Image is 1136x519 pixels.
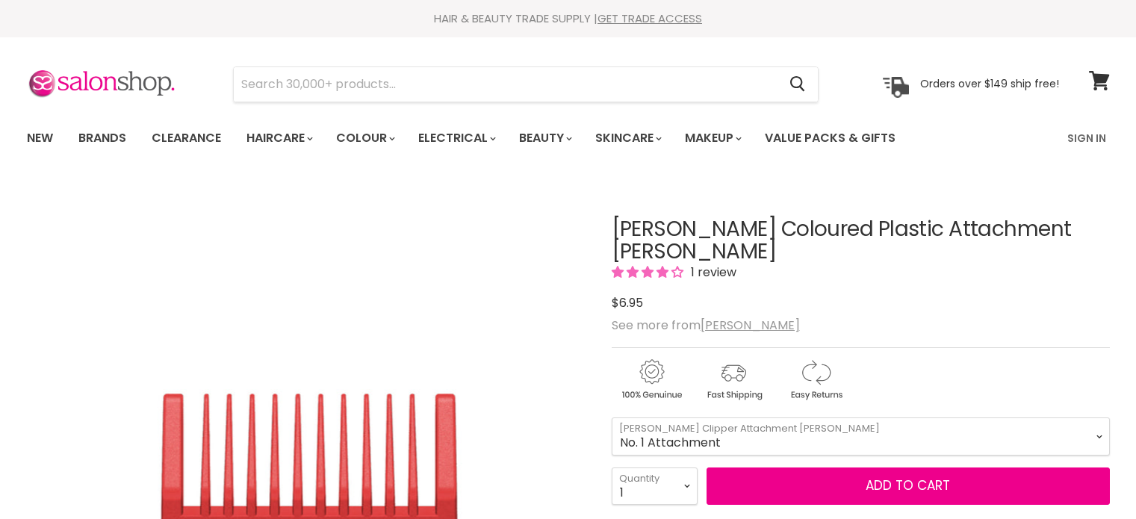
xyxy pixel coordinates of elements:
[612,317,800,334] span: See more from
[8,11,1129,26] div: HAIR & BEAUTY TRADE SUPPLY |
[674,122,751,154] a: Makeup
[612,294,643,311] span: $6.95
[612,264,686,281] span: 4.00 stars
[598,10,702,26] a: GET TRADE ACCESS
[508,122,581,154] a: Beauty
[140,122,232,154] a: Clearance
[778,67,818,102] button: Search
[694,357,773,403] img: shipping.gif
[67,122,137,154] a: Brands
[16,122,64,154] a: New
[16,116,983,160] ul: Main menu
[1058,122,1115,154] a: Sign In
[584,122,671,154] a: Skincare
[233,66,819,102] form: Product
[776,357,855,403] img: returns.gif
[707,467,1110,505] button: Add to cart
[407,122,505,154] a: Electrical
[8,116,1129,160] nav: Main
[235,122,322,154] a: Haircare
[754,122,907,154] a: Value Packs & Gifts
[686,264,736,281] span: 1 review
[234,67,778,102] input: Search
[920,77,1059,90] p: Orders over $149 ship free!
[701,317,800,334] a: [PERSON_NAME]
[325,122,404,154] a: Colour
[612,467,698,505] select: Quantity
[866,476,950,494] span: Add to cart
[612,357,691,403] img: genuine.gif
[1061,449,1121,504] iframe: Gorgias live chat messenger
[612,218,1110,264] h1: [PERSON_NAME] Coloured Plastic Attachment [PERSON_NAME]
